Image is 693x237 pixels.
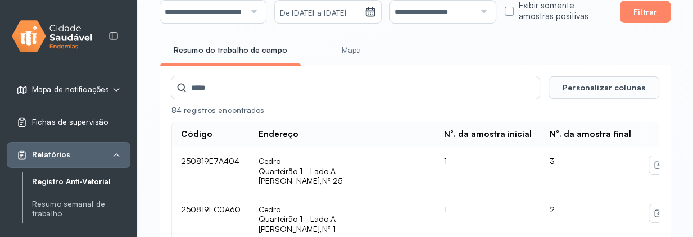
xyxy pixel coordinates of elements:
[160,41,301,60] a: Resumo do trabalho de campo
[32,177,130,186] a: Registro Anti-Vetorial
[444,129,532,140] div: N°. da amostra inicial
[12,18,93,54] img: logo.svg
[541,147,640,195] td: 3
[435,147,541,195] td: 1
[16,117,121,128] a: Fichas de supervisão
[171,106,540,115] div: 84 registros encontrados
[259,224,322,234] span: [PERSON_NAME],
[181,129,212,140] div: Código
[259,176,322,185] span: [PERSON_NAME],
[549,76,659,99] button: Personalizar colunas
[518,1,610,22] label: Exibir somente amostras positivas
[279,8,360,19] small: De [DATE] a [DATE]
[32,85,109,94] span: Mapa de notificações
[259,156,280,166] span: Cedro
[620,1,671,23] button: Filtrar
[259,204,280,214] span: Cedro
[322,176,342,185] span: Nº 25
[32,150,70,159] span: Relatórios
[259,129,298,140] div: Endereço
[32,117,108,127] span: Fichas de supervisão
[322,224,336,234] span: Nº 1
[32,199,130,218] a: Resumo semanal de trabalho
[259,166,426,176] span: Quarteirão 1 - Lado A
[32,175,130,189] a: Registro Anti-Vetorial
[550,129,631,140] div: N°. da amostra final
[259,214,426,224] span: Quarteirão 1 - Lado A
[563,83,645,93] span: Personalizar colunas
[172,147,250,195] td: 250819E7A404
[32,197,130,221] a: Resumo semanal de trabalho
[310,41,393,60] a: Mapa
